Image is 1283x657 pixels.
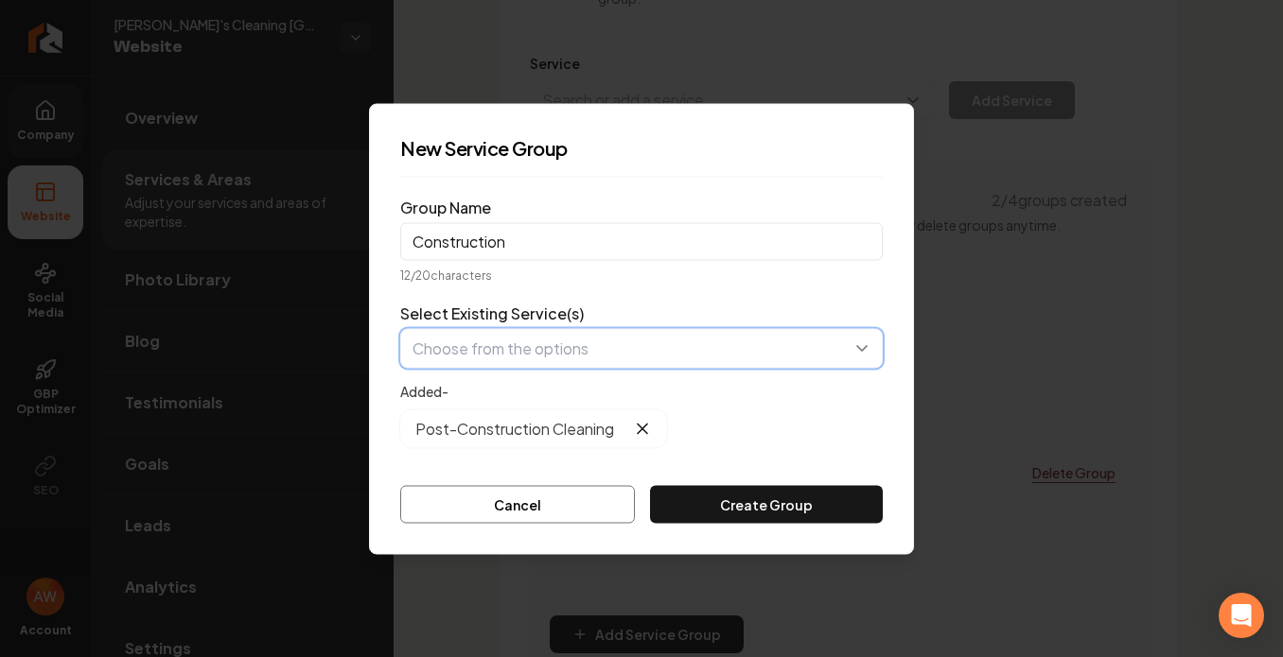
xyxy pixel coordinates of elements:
input: Create a group [400,222,883,260]
label: Select Existing Service(s) [400,302,584,324]
div: 12 / 20 characters [400,268,883,283]
span: Post-Construction Cleaning [415,417,614,440]
button: Cancel [400,485,635,523]
label: Added- [400,382,448,399]
label: Group Name [400,197,491,216]
h2: New Service Group [400,134,883,161]
button: Create Group [650,485,883,523]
